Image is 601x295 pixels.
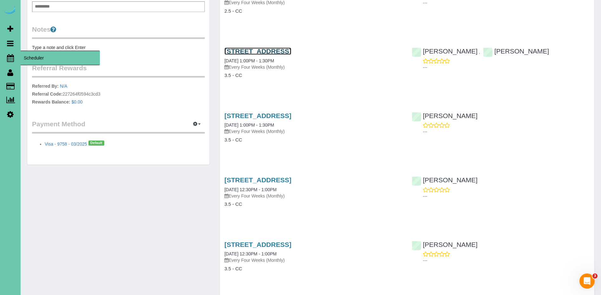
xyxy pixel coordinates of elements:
[224,122,274,128] a: [DATE] 1:00PM - 1:30PM
[45,141,87,147] a: Visa - 9758 - 03/2025
[412,176,478,184] a: [PERSON_NAME]
[32,119,205,134] legend: Payment Method
[32,25,205,39] legend: Notes
[483,47,549,55] a: [PERSON_NAME]
[224,47,291,55] a: [STREET_ADDRESS]
[224,187,277,192] a: [DATE] 12:30PM - 1:00PM
[224,112,291,119] a: [STREET_ADDRESS]
[224,251,277,256] a: [DATE] 12:30PM - 1:00PM
[32,99,70,105] label: Rewards Balance:
[224,241,291,248] a: [STREET_ADDRESS]
[224,58,274,63] a: [DATE] 1:00PM - 1:30PM
[423,257,590,264] p: ---
[423,64,590,71] p: ---
[224,64,402,70] p: Every Four Weeks (Monthly)
[224,202,402,207] h4: 3.5 - CC
[224,128,402,135] p: Every Four Weeks (Monthly)
[224,73,402,78] h4: 3.5 - CC
[60,84,67,89] a: N/A
[423,129,590,135] p: ---
[224,176,291,184] a: [STREET_ADDRESS]
[72,99,83,104] a: $0.00
[21,51,100,65] span: Scheduler
[224,9,402,14] h4: 2.5 - CC
[412,47,478,55] a: [PERSON_NAME]
[32,83,205,107] p: 227264f0594c3cd3
[224,266,402,272] h4: 3.5 - CC
[412,241,478,248] a: [PERSON_NAME]
[32,91,62,97] label: Referral Code:
[32,63,205,78] legend: Referral Rewards
[32,44,205,51] pre: Type a note and click Enter
[32,83,59,89] label: Referred By:
[4,6,16,15] img: Automaid Logo
[224,257,402,263] p: Every Four Weeks (Monthly)
[412,112,478,119] a: [PERSON_NAME]
[592,273,598,279] span: 3
[479,49,480,54] span: ,
[423,193,590,199] p: ---
[579,273,595,289] iframe: Intercom live chat
[224,193,402,199] p: Every Four Weeks (Monthly)
[224,137,402,143] h4: 3.5 - CC
[88,141,104,146] span: Default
